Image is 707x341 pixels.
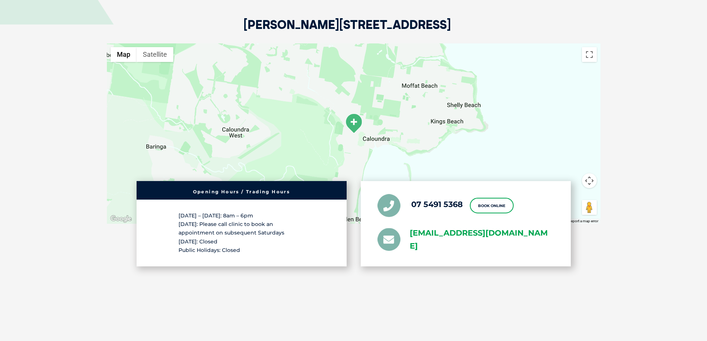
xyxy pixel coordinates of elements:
[582,173,597,188] button: Map camera controls
[137,47,173,62] button: Show satellite imagery
[582,47,597,62] button: Toggle fullscreen view
[470,198,514,213] a: Book Online
[411,199,463,209] a: 07 5491 5368
[179,212,305,255] p: [DATE] – [DATE]: 8am – 6pm [DATE]: Please call clinic to book an appointment on subsequent Saturd...
[410,227,554,253] a: [EMAIL_ADDRESS][DOMAIN_NAME]
[111,47,137,62] button: Show street map
[243,19,451,43] h2: [PERSON_NAME][STREET_ADDRESS]
[140,190,343,194] h6: Opening Hours / Trading Hours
